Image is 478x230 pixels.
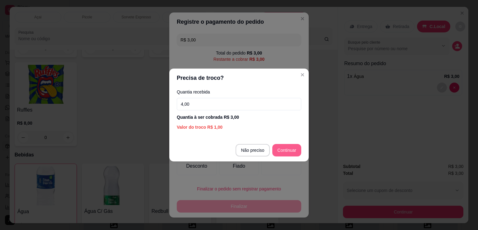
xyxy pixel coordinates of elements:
[272,144,301,156] button: Continuar
[236,144,270,156] button: Não preciso
[177,124,301,130] div: Valor do troco R$ 1,00
[298,70,307,80] button: Close
[177,90,301,94] label: Quantia recebida
[169,69,309,87] header: Precisa de troco?
[177,114,301,120] div: Quantia à ser cobrada R$ 3,00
